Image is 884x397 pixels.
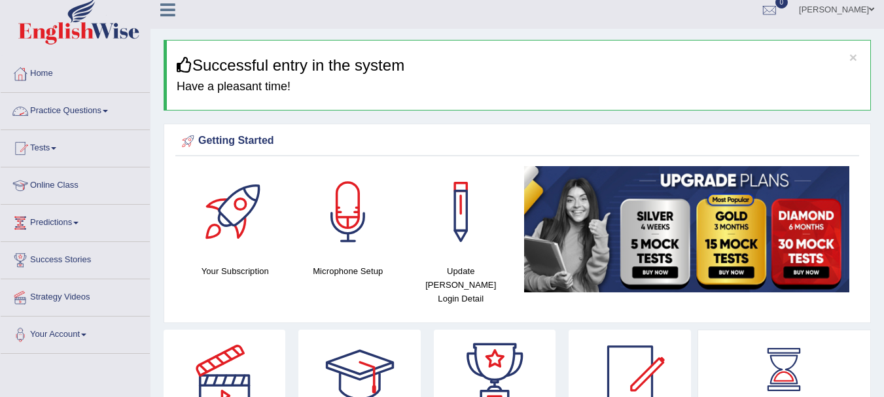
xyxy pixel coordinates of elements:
a: Strategy Videos [1,279,150,312]
a: Practice Questions [1,93,150,126]
a: Predictions [1,205,150,237]
a: Home [1,56,150,88]
img: small5.jpg [524,166,850,292]
a: Online Class [1,167,150,200]
h4: Have a pleasant time! [177,80,860,94]
h3: Successful entry in the system [177,57,860,74]
a: Tests [1,130,150,163]
div: Getting Started [179,131,856,151]
h4: Your Subscription [185,264,285,278]
h4: Update [PERSON_NAME] Login Detail [411,264,511,305]
button: × [849,50,857,64]
h4: Microphone Setup [298,264,398,278]
a: Success Stories [1,242,150,275]
a: Your Account [1,317,150,349]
